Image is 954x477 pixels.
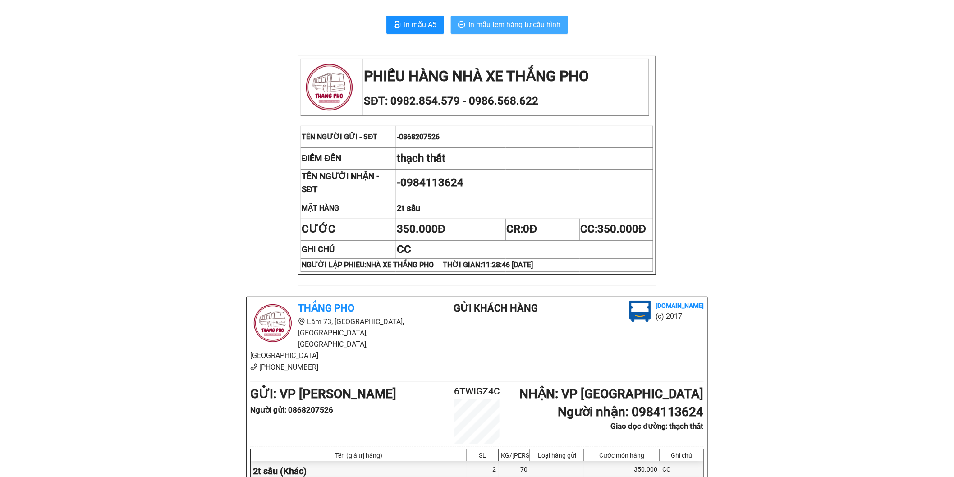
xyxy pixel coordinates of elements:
strong: NGƯỜI LẬP PHIẾU: [302,261,533,269]
strong: ĐIỂM ĐẾN [302,153,341,163]
b: Giao dọc đường: thạch thất [611,422,704,431]
strong: CƯỚC [302,223,335,235]
div: Loại hàng gửi [532,452,582,459]
b: [DOMAIN_NAME] [656,302,704,309]
b: Thắng Pho [298,303,354,314]
img: logo [302,60,357,115]
strong: TÊN NGƯỜI NHẬN - SĐT [302,171,379,194]
div: Tên (giá trị hàng) [253,452,464,459]
span: CC [397,243,411,256]
div: Cước món hàng [587,452,657,459]
span: 11:28:46 [DATE] [482,261,533,269]
button: printerIn mẫu tem hàng tự cấu hình [451,16,568,34]
strong: MẶT HÀNG [302,204,339,212]
span: - [397,176,463,189]
span: - [397,133,440,141]
h2: 6TWIGZ4C [439,384,515,399]
span: NHÀ XE THẮNG PHO THỜI GIAN: [366,261,533,269]
div: KG/[PERSON_NAME] [501,452,527,459]
b: Gửi khách hàng [454,303,538,314]
span: In mẫu tem hàng tự cấu hình [469,19,561,30]
span: thạch thất [397,152,445,165]
span: In mẫu A5 [404,19,437,30]
span: phone [250,363,257,371]
div: Ghi chú [662,452,701,459]
button: printerIn mẫu A5 [386,16,444,34]
span: 0Đ [523,223,537,235]
li: [PHONE_NUMBER] [250,362,418,373]
span: 0868207526 [399,133,440,141]
li: Lâm 73, [GEOGRAPHIC_DATA], [GEOGRAPHIC_DATA], [GEOGRAPHIC_DATA], [GEOGRAPHIC_DATA] [250,316,418,362]
b: GỬI : VP [PERSON_NAME] [250,386,396,401]
span: TÊN NGƯỜI GỬI - SĐT [302,133,378,141]
span: CR: [506,223,537,235]
span: CC: [580,223,646,235]
span: 0984113624 [400,176,463,189]
span: 350.000Đ [397,223,445,235]
span: printer [458,21,465,29]
li: (c) 2017 [656,311,704,322]
img: logo.jpg [629,301,651,322]
strong: GHI CHÚ [302,244,335,254]
b: NHẬN : VP [GEOGRAPHIC_DATA] [519,386,704,401]
span: environment [298,318,305,325]
span: SĐT: 0982.854.579 - 0986.568.622 [364,95,538,107]
span: printer [394,21,401,29]
b: Người gửi : 0868207526 [250,405,333,414]
div: SL [469,452,496,459]
b: Người nhận : 0984113624 [558,404,704,419]
strong: PHIẾU HÀNG NHÀ XE THẮNG PHO [364,68,589,85]
img: logo.jpg [250,301,295,346]
span: 350.000Đ [597,223,646,235]
span: 2t sầu [397,203,420,213]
